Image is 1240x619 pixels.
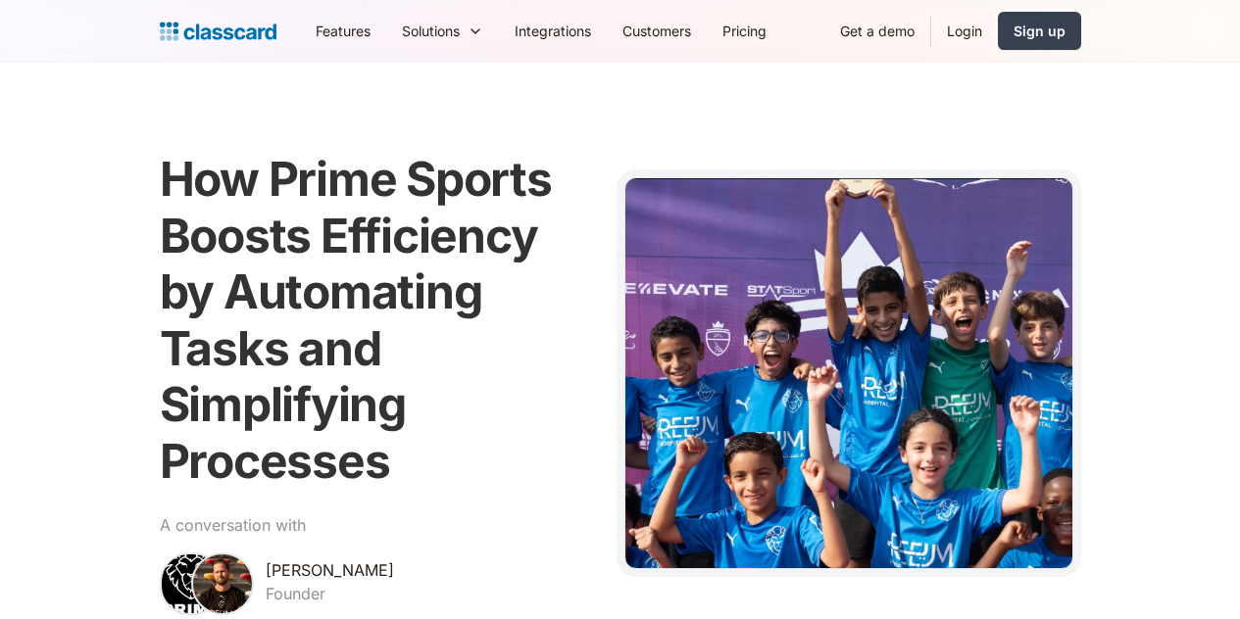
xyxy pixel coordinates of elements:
[300,9,386,53] a: Features
[931,9,998,53] a: Login
[607,9,707,53] a: Customers
[266,582,325,605] div: Founder
[386,9,499,53] div: Solutions
[824,9,930,53] a: Get a demo
[160,18,276,45] a: Logo
[707,9,782,53] a: Pricing
[160,151,593,490] h1: How Prime Sports Boosts Efficiency by Automating Tasks and Simplifying Processes
[1014,21,1066,41] div: Sign up
[998,12,1081,50] a: Sign up
[402,21,460,41] div: Solutions
[160,513,306,537] div: A conversation with
[266,558,394,582] div: [PERSON_NAME]
[499,9,607,53] a: Integrations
